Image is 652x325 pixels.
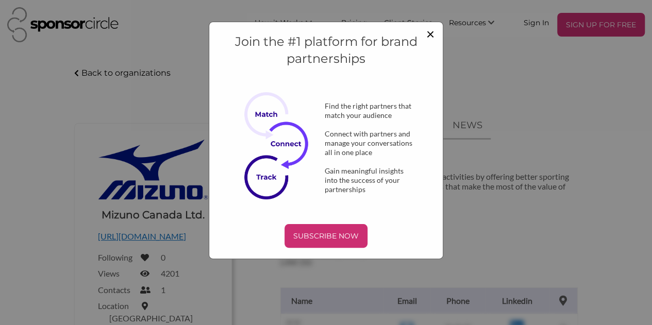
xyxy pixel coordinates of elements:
[308,129,432,157] div: Connect with partners and manage your conversations all in one place
[289,228,363,244] p: SUBSCRIBE NOW
[308,101,432,120] div: Find the right partners that match your audience
[426,26,434,41] button: Close modal
[244,92,317,199] img: Subscribe Now Image
[426,25,434,42] span: ×
[220,224,432,248] a: SUBSCRIBE NOW
[220,33,432,67] h4: Join the #1 platform for brand partnerships
[308,166,432,194] div: Gain meaningful insights into the success of your partnerships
